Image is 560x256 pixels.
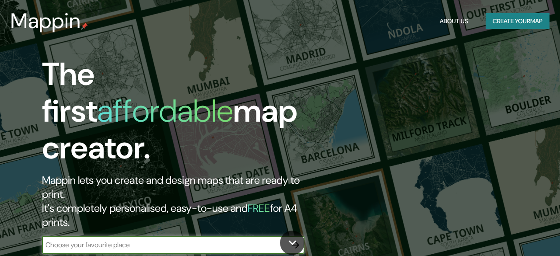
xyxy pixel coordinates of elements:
[81,23,88,30] img: mappin-pin
[486,13,549,29] button: Create yourmap
[97,91,233,131] h1: affordable
[42,240,287,250] input: Choose your favourite place
[436,13,472,29] button: About Us
[42,173,322,229] h2: Mappin lets you create and design maps that are ready to print. It's completely personalised, eas...
[248,201,270,215] h5: FREE
[10,9,81,33] h3: Mappin
[42,56,322,173] h1: The first map creator.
